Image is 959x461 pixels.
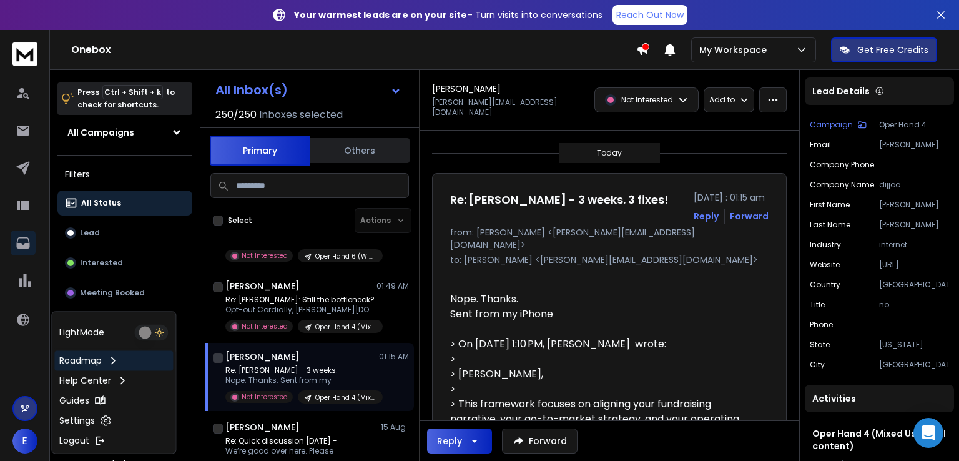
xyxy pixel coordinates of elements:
img: logo [12,42,37,66]
a: Roadmap [54,350,173,370]
p: [DATE] : 01:15 am [694,191,769,204]
div: Open Intercom Messenger [913,418,943,448]
p: Re: Quick discussion [DATE] - [225,436,375,446]
button: All Status [57,191,192,216]
p: Email [810,140,831,150]
p: Get Free Credits [857,44,928,56]
p: [PERSON_NAME] [879,220,949,230]
h1: [PERSON_NAME] [225,280,300,292]
div: Activities [805,385,954,412]
p: Not Interested [621,95,673,105]
p: Company Name [810,180,874,190]
p: We’re good over here. Please [225,446,375,456]
p: to: [PERSON_NAME] <[PERSON_NAME][EMAIL_ADDRESS][DOMAIN_NAME]> [450,254,769,266]
button: Others [310,137,410,164]
p: Phone [810,320,833,330]
strong: Your warmest leads are on your site [294,9,467,21]
p: Last Name [810,220,850,230]
p: dijjoo [879,180,949,190]
p: Oper Hand 4 (Mixed Users/All content) [315,393,375,402]
h1: All Campaigns [67,126,134,139]
p: Meeting Booked [80,288,145,298]
button: Reply [427,429,492,454]
span: 250 / 250 [215,107,257,122]
h3: Inboxes selected [259,107,343,122]
p: Lead [80,228,100,238]
p: Not Interested [242,392,288,402]
p: [US_STATE] [879,340,949,350]
h1: Onebox [71,42,636,57]
button: Meeting Completed [57,310,192,335]
button: Primary [210,136,310,166]
button: Interested [57,250,192,275]
button: All Inbox(s) [205,77,411,102]
button: Forward [502,429,578,454]
p: First Name [810,200,850,210]
button: E [12,429,37,454]
p: All Status [81,198,121,208]
p: 01:49 AM [376,281,409,291]
button: All Campaigns [57,120,192,145]
p: Oper Hand 4 (Mixed Users/All content) [879,120,949,130]
a: Help Center [54,370,173,390]
p: Today [597,148,622,158]
p: Nope. Thanks. Sent from my [225,375,375,385]
p: Campaign [810,120,853,130]
label: Select [228,216,252,226]
p: State [810,340,830,350]
p: Opt-out Cordially, [PERSON_NAME][DOMAIN_NAME] On [225,305,375,315]
p: [URL][DOMAIN_NAME] [879,260,949,270]
h1: [PERSON_NAME] [225,421,300,434]
h1: Oper Hand 4 (Mixed Users/All content) [812,427,947,452]
p: Country [810,280,840,290]
p: Logout [59,434,89,447]
p: Interested [80,258,123,268]
p: Re: [PERSON_NAME] - 3 weeks. [225,365,375,375]
p: no [879,300,949,310]
p: Lead Details [812,85,870,97]
span: Ctrl + Shift + k [102,85,163,99]
button: Get Free Credits [831,37,937,62]
p: [PERSON_NAME] [879,200,949,210]
a: Reach Out Now [612,5,687,25]
h1: All Inbox(s) [215,84,288,96]
p: website [810,260,840,270]
div: Reply [437,435,462,447]
p: Re: [PERSON_NAME]: Still the bottleneck? [225,295,375,305]
p: title [810,300,825,310]
p: City [810,360,825,370]
button: Lead [57,221,192,245]
h1: [PERSON_NAME] [225,350,300,363]
p: Add to [709,95,735,105]
p: Press to check for shortcuts. [77,86,175,111]
p: [PERSON_NAME][EMAIL_ADDRESS][DOMAIN_NAME] [879,140,949,150]
p: Help Center [59,374,111,387]
p: Industry [810,240,841,250]
button: Campaign [810,120,867,130]
div: Forward [730,210,769,222]
a: Settings [54,410,173,430]
h1: [PERSON_NAME] [432,82,501,95]
p: Light Mode [59,326,104,339]
p: Reach Out Now [616,9,684,21]
p: Company Phone [810,160,874,170]
p: 01:15 AM [379,352,409,362]
p: internet [879,240,949,250]
p: Not Interested [242,251,288,260]
p: [GEOGRAPHIC_DATA] [879,280,949,290]
p: Oper Hand 4 (Mixed Users/All content) [315,322,375,332]
p: – Turn visits into conversations [294,9,602,21]
p: Guides [59,394,89,407]
a: Guides [54,390,173,410]
button: Reply [694,210,719,222]
p: My Workspace [699,44,772,56]
p: [PERSON_NAME][EMAIL_ADDRESS][DOMAIN_NAME] [432,97,587,117]
p: Oper Hand 6 (Winner content) [315,252,375,261]
p: 15 Aug [381,422,409,432]
h3: Filters [57,166,192,183]
p: [GEOGRAPHIC_DATA] [879,360,949,370]
p: Roadmap [59,354,102,367]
